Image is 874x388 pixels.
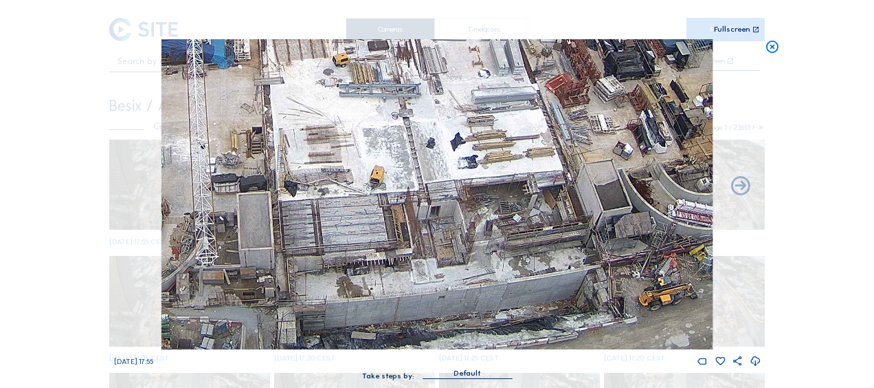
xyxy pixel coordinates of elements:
div: Default [453,367,481,380]
div: Take steps by: [362,372,414,380]
img: Image [161,39,713,349]
div: Fullscreen [714,25,750,34]
i: Back [729,175,752,198]
span: [DATE] 17:55 [114,357,153,366]
div: Default [423,367,512,378]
